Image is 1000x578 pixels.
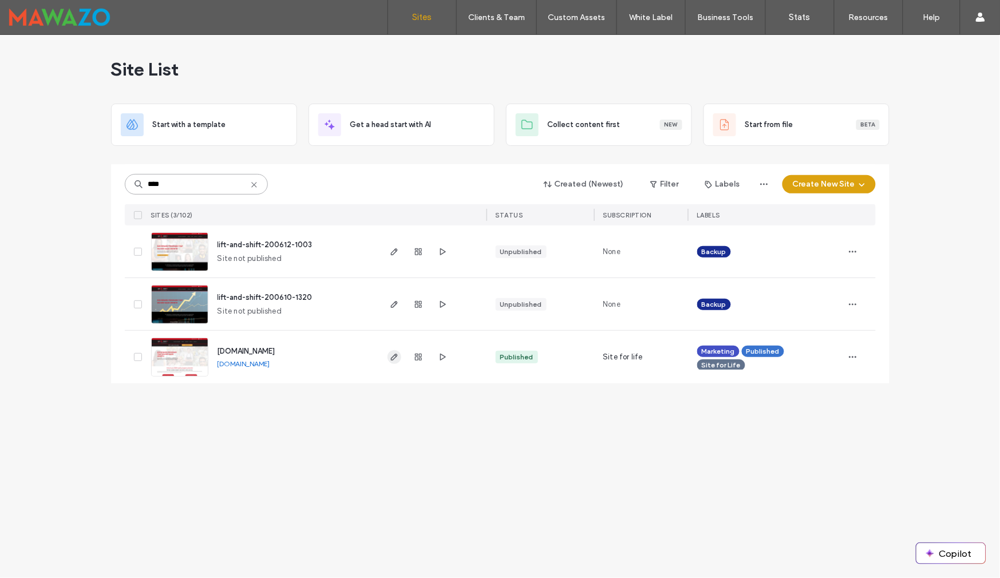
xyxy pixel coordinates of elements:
button: Copilot [916,543,986,564]
div: Beta [856,120,880,130]
div: Unpublished [500,299,542,310]
span: Start from file [745,119,793,130]
span: Get a head start with AI [350,119,432,130]
a: lift-and-shift-200612-1003 [218,240,313,249]
span: SUBSCRIPTION [603,211,652,219]
button: Create New Site [782,175,876,193]
label: Clients & Team [468,13,525,22]
div: New [660,120,682,130]
span: Site List [111,58,179,81]
div: Get a head start with AI [309,104,495,146]
div: Unpublished [500,247,542,257]
span: SITES (3/102) [151,211,193,219]
span: Start with a template [153,119,226,130]
span: Site for life [603,351,643,363]
span: Help [26,8,49,18]
span: LABELS [697,211,721,219]
label: Resources [849,13,888,22]
span: None [603,246,621,258]
span: Backup [702,247,726,257]
button: Created (Newest) [534,175,634,193]
a: [DOMAIN_NAME] [218,347,275,355]
label: Custom Assets [548,13,606,22]
span: Collect content first [548,119,620,130]
label: Sites [413,12,432,22]
div: Published [500,352,533,362]
button: Filter [639,175,690,193]
div: Collect content firstNew [506,104,692,146]
span: STATUS [496,211,523,219]
button: Labels [695,175,750,193]
span: Marketing [702,346,735,357]
label: Business Tools [698,13,754,22]
span: Site not published [218,253,282,264]
span: None [603,299,621,310]
label: White Label [630,13,673,22]
div: Start with a template [111,104,297,146]
span: Published [746,346,780,357]
a: lift-and-shift-200610-1320 [218,293,313,302]
span: Site not published [218,306,282,317]
span: Backup [702,299,726,310]
span: Site for Life [702,360,741,370]
label: Stats [789,12,811,22]
div: Start from fileBeta [703,104,890,146]
label: Help [923,13,940,22]
a: [DOMAIN_NAME] [218,359,270,368]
